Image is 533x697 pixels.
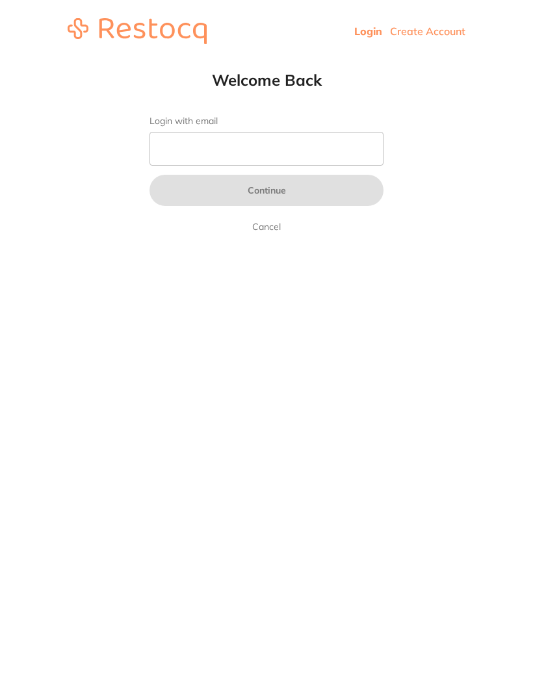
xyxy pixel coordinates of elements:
button: Continue [149,175,383,206]
a: Cancel [250,219,283,234]
a: Create Account [390,25,465,38]
img: restocq_logo.svg [68,18,207,44]
h1: Welcome Back [123,70,409,90]
a: Login [354,25,382,38]
label: Login with email [149,116,383,127]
